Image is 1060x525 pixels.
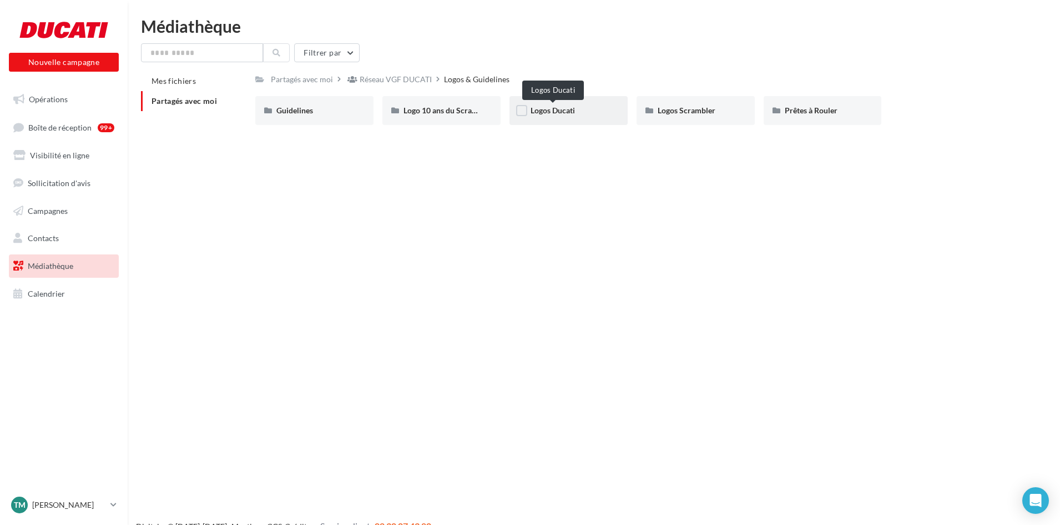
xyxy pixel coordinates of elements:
div: Réseau VGF DUCATI [360,74,432,85]
span: Logos Scrambler [658,106,715,115]
span: Prêtes à Rouler [785,106,837,115]
a: Visibilité en ligne [7,144,121,167]
span: Calendrier [28,289,65,298]
span: Contacts [28,233,59,243]
span: Partagés avec moi [152,96,217,106]
button: Filtrer par [294,43,360,62]
span: Guidelines [276,106,313,115]
span: Visibilité en ligne [30,151,89,160]
span: TM [14,499,26,511]
div: Logos Ducati [522,81,584,100]
span: Logos Ducati [531,106,575,115]
a: Médiathèque [7,254,121,278]
a: Calendrier [7,282,121,306]
a: Contacts [7,227,121,250]
div: 99+ [98,123,114,132]
span: Mes fichiers [152,76,196,86]
span: Sollicitation d'avis [28,178,90,188]
span: Médiathèque [28,261,73,271]
a: TM [PERSON_NAME] [9,494,119,516]
button: Nouvelle campagne [9,53,119,72]
div: Médiathèque [141,18,1047,34]
div: Partagés avec moi [271,74,333,85]
div: Open Intercom Messenger [1022,487,1049,514]
span: Opérations [29,94,68,104]
p: [PERSON_NAME] [32,499,106,511]
a: Sollicitation d'avis [7,172,121,195]
a: Opérations [7,88,121,111]
a: Boîte de réception99+ [7,116,121,139]
a: Campagnes [7,199,121,223]
span: Campagnes [28,206,68,215]
span: Logo 10 ans du Scrambler [403,106,492,115]
span: Boîte de réception [28,122,92,132]
div: Logos & Guidelines [444,74,509,85]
